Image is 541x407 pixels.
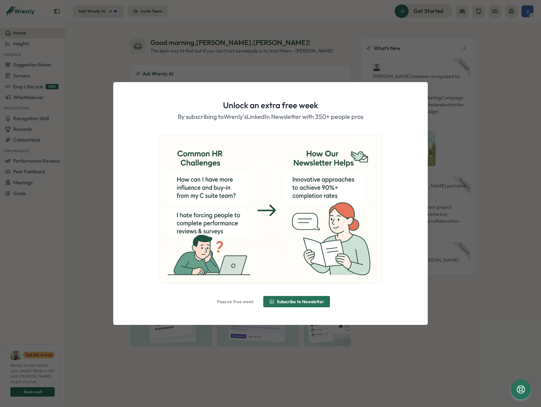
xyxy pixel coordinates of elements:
span: Subscribe to Newsletter [277,299,324,304]
span: Pass on free week [217,299,254,304]
img: ChatGPT Image [159,135,382,283]
h1: Unlock an extra free week [223,100,318,111]
p: By subscribing to Wrenly's LinkedIn Newsletter with 350+ people pros [178,112,363,122]
button: Pass on free week [211,296,259,307]
button: Subscribe to Newsletter [263,296,330,307]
